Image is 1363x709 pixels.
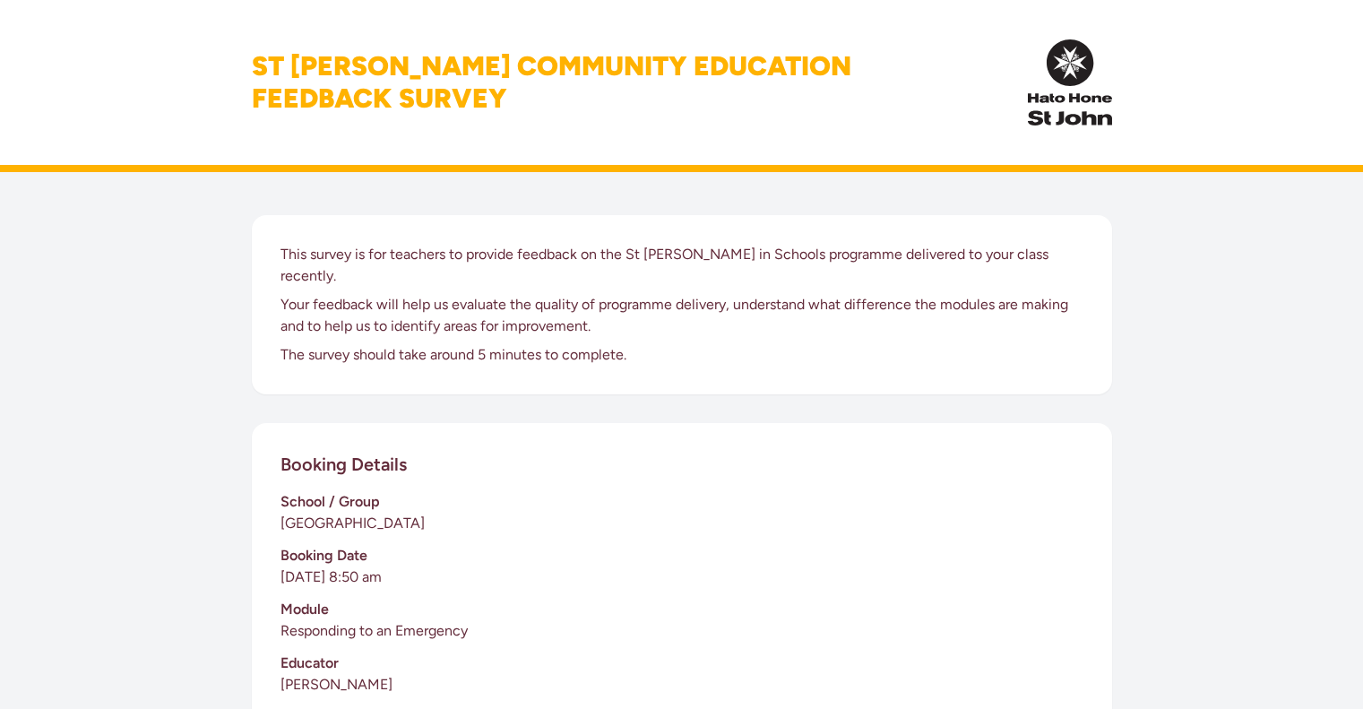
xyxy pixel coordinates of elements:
[252,50,851,115] h1: St [PERSON_NAME] Community Education Feedback Survey
[280,599,1083,620] h3: Module
[280,491,1083,513] h3: School / Group
[280,513,1083,534] p: [GEOGRAPHIC_DATA]
[280,244,1083,287] p: This survey is for teachers to provide feedback on the St [PERSON_NAME] in Schools programme deli...
[280,653,1083,674] h3: Educator
[280,620,1083,642] p: Responding to an Emergency
[280,566,1083,588] p: [DATE] 8:50 am
[280,452,407,477] h2: Booking Details
[280,344,1083,366] p: The survey should take around 5 minutes to complete.
[1028,39,1111,125] img: InPulse
[280,545,1083,566] h3: Booking Date
[280,674,1083,696] p: [PERSON_NAME]
[280,294,1083,337] p: Your feedback will help us evaluate the quality of programme delivery, understand what difference...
